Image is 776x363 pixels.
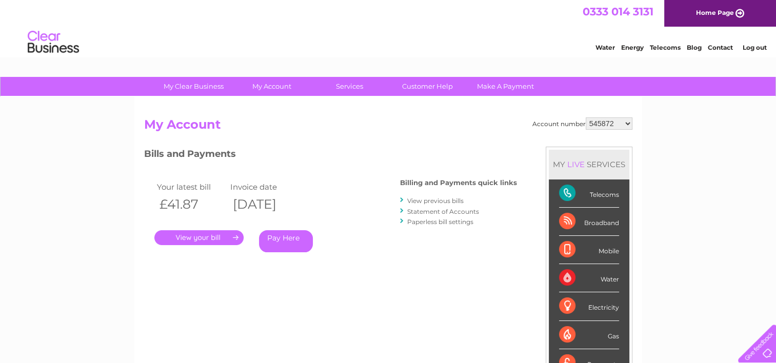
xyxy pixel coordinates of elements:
[559,179,619,208] div: Telecoms
[154,230,244,245] a: .
[621,44,644,51] a: Energy
[228,194,302,215] th: [DATE]
[532,117,632,130] div: Account number
[154,194,228,215] th: £41.87
[27,27,79,58] img: logo.png
[559,292,619,320] div: Electricity
[687,44,702,51] a: Blog
[144,147,517,165] h3: Bills and Payments
[146,6,631,50] div: Clear Business is a trading name of Verastar Limited (registered in [GEOGRAPHIC_DATA] No. 3667643...
[407,208,479,215] a: Statement of Accounts
[708,44,733,51] a: Contact
[549,150,629,179] div: MY SERVICES
[259,230,313,252] a: Pay Here
[565,159,587,169] div: LIVE
[144,117,632,137] h2: My Account
[463,77,548,96] a: Make A Payment
[229,77,314,96] a: My Account
[559,264,619,292] div: Water
[307,77,392,96] a: Services
[228,180,302,194] td: Invoice date
[154,180,228,194] td: Your latest bill
[559,208,619,236] div: Broadband
[400,179,517,187] h4: Billing and Payments quick links
[151,77,236,96] a: My Clear Business
[583,5,653,18] a: 0333 014 3131
[650,44,681,51] a: Telecoms
[407,218,473,226] a: Paperless bill settings
[559,236,619,264] div: Mobile
[595,44,615,51] a: Water
[742,44,766,51] a: Log out
[407,197,464,205] a: View previous bills
[559,321,619,349] div: Gas
[385,77,470,96] a: Customer Help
